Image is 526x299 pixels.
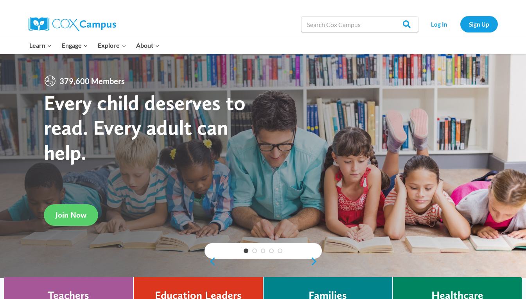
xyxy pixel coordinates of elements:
a: 5 [278,249,282,253]
a: 3 [261,249,266,253]
a: previous [205,257,216,266]
nav: Secondary Navigation [422,16,498,32]
a: next [310,257,322,266]
strong: Every child deserves to read. Every adult can help. [44,90,246,165]
span: About [136,40,160,50]
span: Explore [98,40,126,50]
a: 2 [252,249,257,253]
img: Cox Campus [29,17,116,31]
a: Join Now [44,204,98,226]
nav: Primary Navigation [25,37,165,54]
input: Search Cox Campus [301,16,418,32]
span: Engage [62,40,88,50]
a: Sign Up [460,16,498,32]
a: Log In [422,16,456,32]
span: 379,600 Members [56,75,128,87]
span: Learn [29,40,52,50]
span: Join Now [56,210,86,220]
a: 1 [244,249,248,253]
div: content slider buttons [205,254,322,269]
a: 4 [269,249,274,253]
